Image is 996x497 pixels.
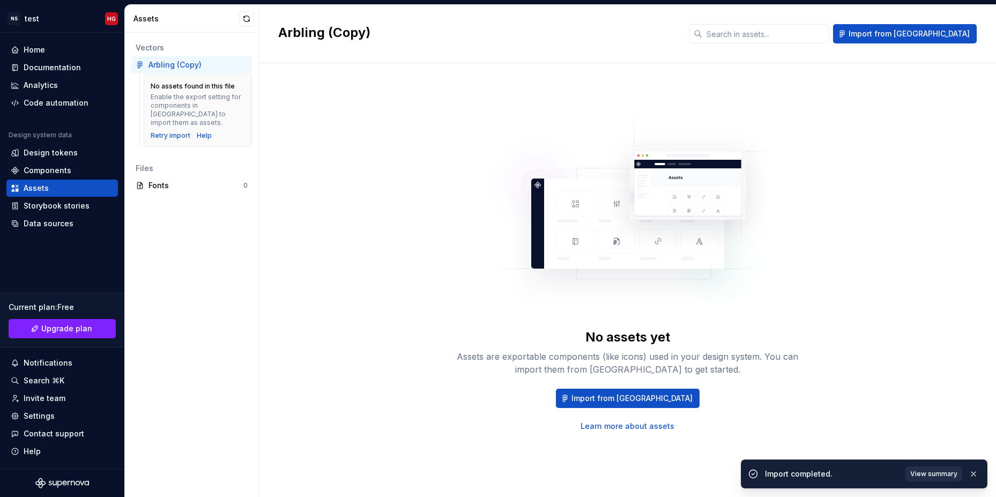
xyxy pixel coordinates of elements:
[25,13,39,24] div: test
[197,131,212,140] a: Help
[24,80,58,91] div: Analytics
[6,41,118,58] a: Home
[6,425,118,442] button: Contact support
[6,197,118,214] a: Storybook stories
[136,163,248,174] div: Files
[456,350,799,376] div: Assets are exportable components (like icons) used in your design system. You can import them fro...
[910,470,957,478] span: View summary
[765,469,899,479] div: Import completed.
[8,12,20,25] div: NS
[2,7,122,30] button: NStestHG
[9,131,72,139] div: Design system data
[905,466,962,481] button: View summary
[41,323,92,334] span: Upgrade plan
[702,24,829,43] input: Search in assets...
[24,62,81,73] div: Documentation
[6,162,118,179] a: Components
[151,131,190,140] button: Retry import
[24,147,78,158] div: Design tokens
[6,59,118,76] a: Documentation
[107,14,116,23] div: HG
[148,60,202,70] div: Arbling (Copy)
[24,44,45,55] div: Home
[24,201,90,211] div: Storybook stories
[581,421,674,432] a: Learn more about assets
[24,98,88,108] div: Code automation
[24,358,72,368] div: Notifications
[6,215,118,232] a: Data sources
[24,165,71,176] div: Components
[6,390,118,407] a: Invite team
[151,82,235,91] div: No assets found in this file
[24,428,84,439] div: Contact support
[6,94,118,112] a: Code automation
[24,411,55,421] div: Settings
[278,24,677,41] h2: Arbling (Copy)
[849,28,970,39] span: Import from [GEOGRAPHIC_DATA]
[6,443,118,460] button: Help
[24,375,64,386] div: Search ⌘K
[571,393,693,404] span: Import from [GEOGRAPHIC_DATA]
[35,478,89,488] svg: Supernova Logo
[6,144,118,161] a: Design tokens
[9,319,116,338] a: Upgrade plan
[133,13,239,24] div: Assets
[6,77,118,94] a: Analytics
[9,302,116,313] div: Current plan : Free
[24,446,41,457] div: Help
[24,218,73,229] div: Data sources
[6,407,118,425] a: Settings
[243,181,248,190] div: 0
[136,42,248,53] div: Vectors
[585,329,670,346] div: No assets yet
[148,180,243,191] div: Fonts
[6,372,118,389] button: Search ⌘K
[131,177,252,194] a: Fonts0
[131,56,252,73] a: Arbling (Copy)
[151,93,245,127] div: Enable the export setting for components in [GEOGRAPHIC_DATA] to import them as assets.
[6,180,118,197] a: Assets
[6,354,118,372] button: Notifications
[833,24,977,43] button: Import from [GEOGRAPHIC_DATA]
[24,183,49,194] div: Assets
[24,393,65,404] div: Invite team
[556,389,700,408] button: Import from [GEOGRAPHIC_DATA]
